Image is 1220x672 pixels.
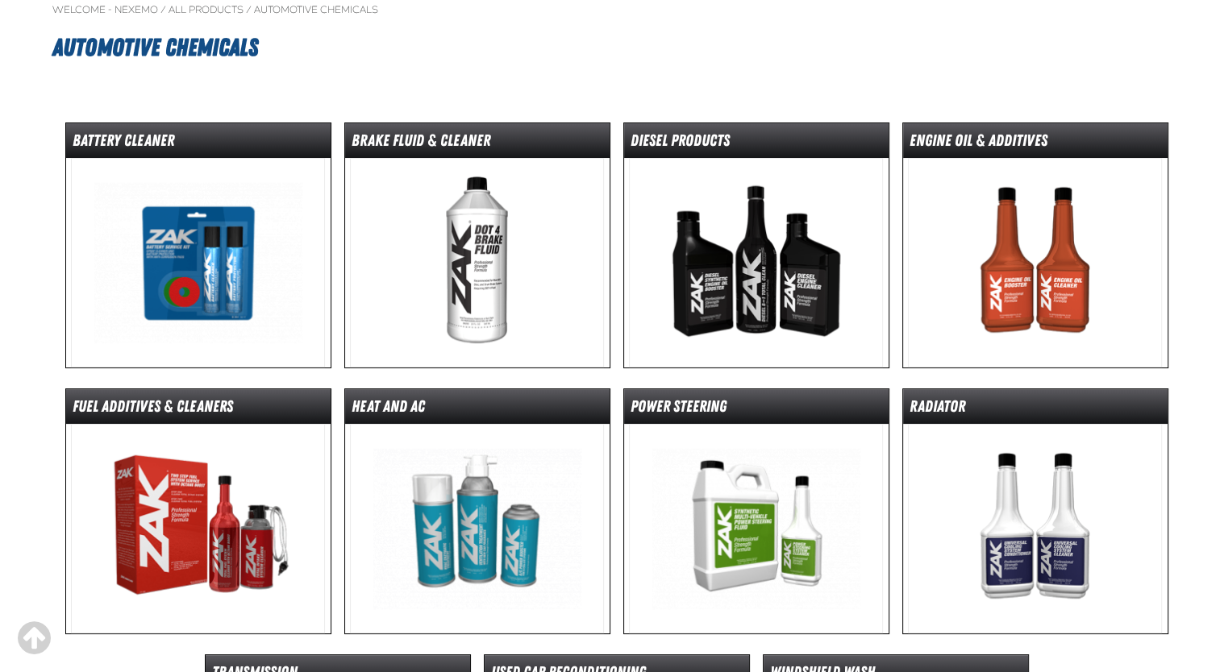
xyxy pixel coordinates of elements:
a: Power Steering [623,388,889,634]
img: Radiator [908,424,1162,633]
span: / [160,3,166,16]
a: Diesel Products [623,122,889,368]
dt: Power Steering [624,396,889,424]
dt: Engine Oil & Additives [903,130,1168,158]
nav: Breadcrumbs [52,3,1168,16]
img: Diesel Products [629,158,883,367]
img: Power Steering [629,424,883,633]
img: Engine Oil & Additives [908,158,1162,367]
dt: Battery Cleaner [66,130,331,158]
dt: Radiator [903,396,1168,424]
img: Battery Cleaner [71,158,325,367]
a: Engine Oil & Additives [902,122,1168,368]
div: Scroll to the top [16,620,52,656]
span: / [246,3,252,16]
a: All Products [169,3,244,16]
dt: Diesel Products [624,130,889,158]
a: Heat and AC [344,388,610,634]
a: Brake Fluid & Cleaner [344,122,610,368]
dt: Brake Fluid & Cleaner [345,130,610,158]
img: Fuel Additives & Cleaners [71,424,325,633]
img: Brake Fluid & Cleaner [350,158,604,367]
a: Welcome - Nexemo [52,3,158,16]
a: Radiator [902,388,1168,634]
a: Battery Cleaner [65,122,331,368]
img: Heat and AC [350,424,604,633]
dt: Heat and AC [345,396,610,424]
a: Automotive Chemicals [254,3,378,16]
dt: Fuel Additives & Cleaners [66,396,331,424]
h1: Automotive Chemicals [52,26,1168,69]
a: Fuel Additives & Cleaners [65,388,331,634]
